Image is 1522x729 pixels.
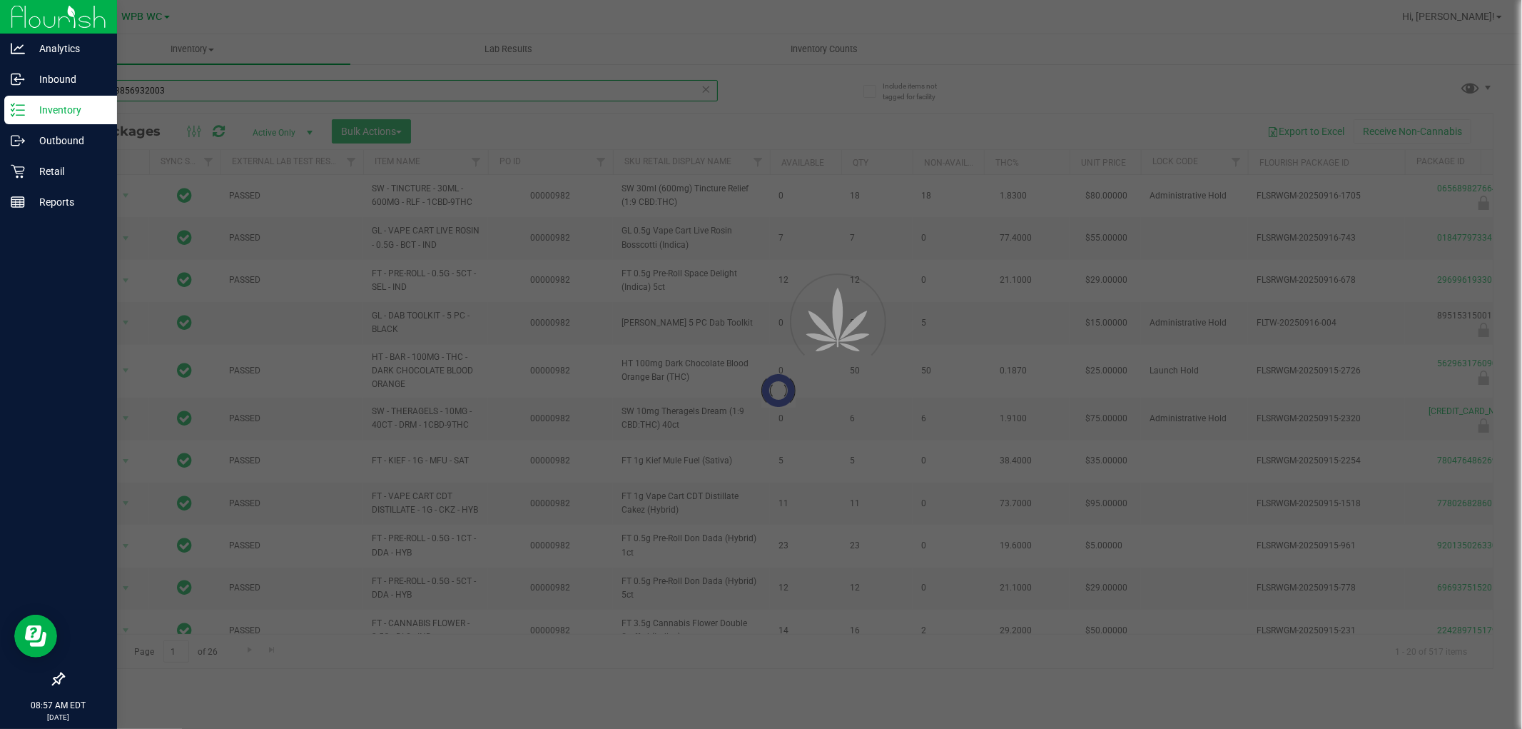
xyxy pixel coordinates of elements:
p: Inbound [25,71,111,88]
p: Analytics [25,40,111,57]
iframe: Resource center [14,615,57,658]
p: Reports [25,193,111,211]
p: Retail [25,163,111,180]
p: [DATE] [6,712,111,723]
inline-svg: Inbound [11,72,25,86]
inline-svg: Outbound [11,134,25,148]
inline-svg: Analytics [11,41,25,56]
p: Inventory [25,101,111,119]
p: Outbound [25,132,111,149]
inline-svg: Reports [11,195,25,209]
inline-svg: Inventory [11,103,25,117]
inline-svg: Retail [11,164,25,179]
p: 08:57 AM EDT [6,699,111,712]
